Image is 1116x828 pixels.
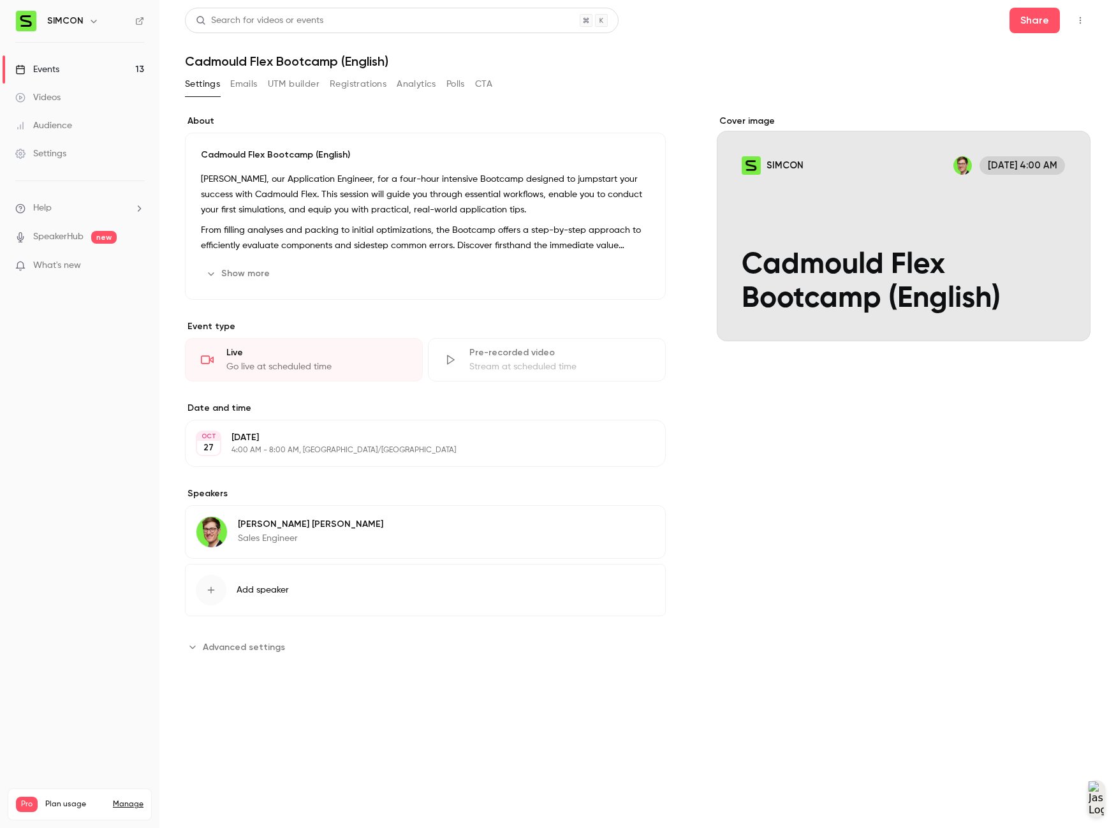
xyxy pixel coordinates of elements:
section: Advanced settings [185,637,666,657]
button: Registrations [330,74,386,94]
p: From filling analyses and packing to initial optimizations, the Bootcamp offers a step-by-step ap... [201,223,650,253]
div: Videos [15,91,61,104]
h1: Cadmould Flex Bootcamp (English) [185,54,1090,69]
a: SpeakerHub [33,230,84,244]
button: Add speaker [185,564,666,616]
span: What's new [33,259,81,272]
p: Cadmould Flex Bootcamp (English) [201,149,650,161]
label: Speakers [185,487,666,500]
button: Share [1010,8,1060,33]
span: Advanced settings [203,640,285,654]
section: Cover image [717,115,1090,341]
button: Analytics [397,74,436,94]
p: [PERSON_NAME] [PERSON_NAME] [238,518,383,531]
label: About [185,115,666,128]
button: UTM builder [268,74,319,94]
div: Live [226,346,407,359]
div: Pre-recorded videoStream at scheduled time [428,338,666,381]
div: Pre-recorded video [469,346,650,359]
p: Event type [185,320,666,333]
div: Moritz Conrad[PERSON_NAME] [PERSON_NAME]Sales Engineer [185,505,666,559]
label: Cover image [717,115,1090,128]
img: SIMCON [16,11,36,31]
label: Date and time [185,402,666,415]
p: [DATE] [231,431,598,444]
p: 27 [203,441,214,454]
div: LiveGo live at scheduled time [185,338,423,381]
span: Add speaker [237,584,289,596]
span: Help [33,202,52,215]
div: Events [15,63,59,76]
div: Settings [15,147,66,160]
div: Go live at scheduled time [226,360,407,373]
div: OCT [197,432,220,441]
button: Emails [230,74,257,94]
div: Audience [15,119,72,132]
div: Search for videos or events [196,14,323,27]
button: Settings [185,74,220,94]
a: Manage [113,799,143,810]
span: new [91,231,117,244]
div: Stream at scheduled time [469,360,650,373]
span: Pro [16,797,38,812]
p: 4:00 AM - 8:00 AM, [GEOGRAPHIC_DATA]/[GEOGRAPHIC_DATA] [231,445,598,455]
button: Advanced settings [185,637,293,657]
button: CTA [475,74,492,94]
h6: SIMCON [47,15,84,27]
img: Moritz Conrad [196,517,227,547]
p: Sales Engineer [238,532,383,545]
p: [PERSON_NAME], our Application Engineer, for a four-hour intensive Bootcamp designed to jumpstart... [201,172,650,218]
button: Show more [201,263,277,284]
span: Plan usage [45,799,105,810]
button: Polls [446,74,465,94]
li: help-dropdown-opener [15,202,144,215]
